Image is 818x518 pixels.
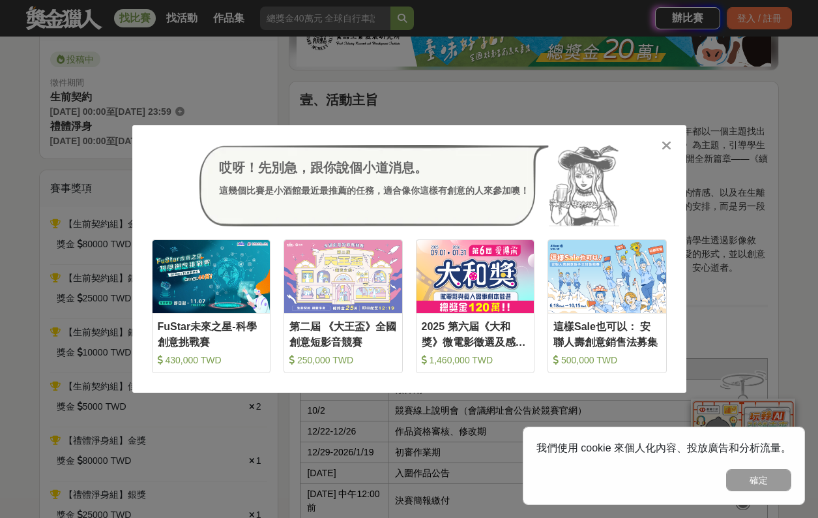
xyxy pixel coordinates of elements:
[153,240,270,312] img: Cover Image
[289,354,397,367] div: 250,000 TWD
[284,240,402,312] img: Cover Image
[416,240,534,312] img: Cover Image
[219,184,529,198] div: 這幾個比賽是小酒館最近最推薦的任務，適合像你這樣有創意的人來參加噢！
[422,354,529,367] div: 1,460,000 TWD
[553,354,661,367] div: 500,000 TWD
[549,145,619,227] img: Avatar
[548,239,667,373] a: Cover Image這樣Sale也可以： 安聯人壽創意銷售法募集 500,000 TWD
[152,239,271,373] a: Cover ImageFuStar未來之星-科學創意挑戰賽 430,000 TWD
[548,240,666,312] img: Cover Image
[416,239,535,373] a: Cover Image2025 第六屆《大和獎》微電影徵選及感人實事分享 1,460,000 TWD
[284,239,403,373] a: Cover Image第二屆 《大王盃》全國創意短影音競賽 250,000 TWD
[219,158,529,177] div: 哎呀！先別急，跟你說個小道消息。
[536,442,791,453] span: 我們使用 cookie 來個人化內容、投放廣告和分析流量。
[289,319,397,348] div: 第二屆 《大王盃》全國創意短影音競賽
[422,319,529,348] div: 2025 第六屆《大和獎》微電影徵選及感人實事分享
[158,319,265,348] div: FuStar未來之星-科學創意挑戰賽
[158,354,265,367] div: 430,000 TWD
[553,319,661,348] div: 這樣Sale也可以： 安聯人壽創意銷售法募集
[726,469,791,491] button: 確定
